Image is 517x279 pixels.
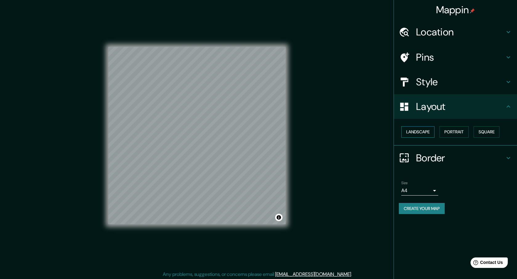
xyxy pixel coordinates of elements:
[416,100,505,113] h4: Layout
[401,126,435,138] button: Landscape
[394,146,517,170] div: Border
[394,94,517,119] div: Layout
[399,203,445,214] button: Create your map
[462,255,510,272] iframe: Help widget launcher
[401,180,408,185] label: Size
[416,51,505,63] h4: Pins
[416,152,505,164] h4: Border
[353,271,354,278] div: .
[401,186,438,196] div: A4
[394,70,517,94] div: Style
[275,214,283,221] button: Toggle attribution
[275,271,351,277] a: [EMAIL_ADDRESS][DOMAIN_NAME]
[416,76,505,88] h4: Style
[436,4,475,16] h4: Mappin
[163,271,352,278] p: Any problems, suggestions, or concerns please email .
[474,126,499,138] button: Square
[352,271,353,278] div: .
[416,26,505,38] h4: Location
[394,45,517,70] div: Pins
[439,126,469,138] button: Portrait
[108,47,286,224] canvas: Map
[394,20,517,44] div: Location
[470,8,475,13] img: pin-icon.png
